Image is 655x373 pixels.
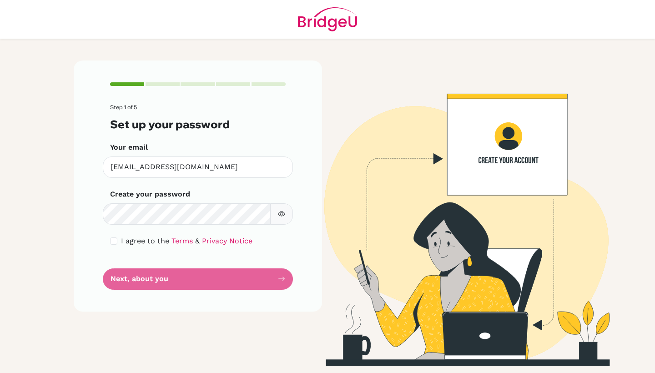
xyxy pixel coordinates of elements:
input: Insert your email* [103,156,293,178]
h3: Set up your password [110,118,286,131]
label: Your email [110,142,148,153]
span: I agree to the [121,237,169,245]
span: Step 1 of 5 [110,104,137,111]
span: & [195,237,200,245]
a: Privacy Notice [202,237,252,245]
a: Terms [171,237,193,245]
label: Create your password [110,189,190,200]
